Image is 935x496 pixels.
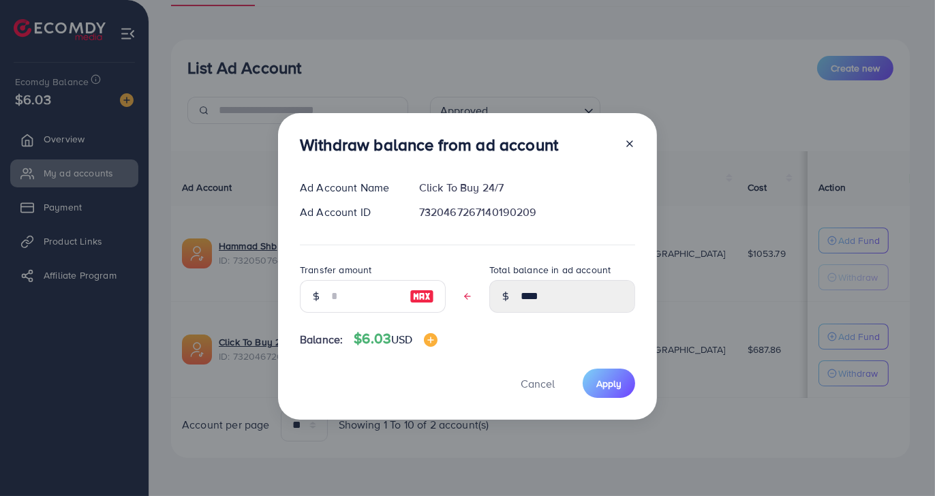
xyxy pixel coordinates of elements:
[410,288,434,305] img: image
[300,332,343,347] span: Balance:
[489,263,611,277] label: Total balance in ad account
[596,377,622,390] span: Apply
[354,330,437,347] h4: $6.03
[300,135,558,155] h3: Withdraw balance from ad account
[300,263,371,277] label: Transfer amount
[289,180,408,196] div: Ad Account Name
[424,333,438,347] img: image
[408,204,646,220] div: 7320467267140190209
[408,180,646,196] div: Click To Buy 24/7
[289,204,408,220] div: Ad Account ID
[521,376,555,391] span: Cancel
[504,369,572,398] button: Cancel
[583,369,635,398] button: Apply
[877,435,925,486] iframe: Chat
[391,332,412,347] span: USD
